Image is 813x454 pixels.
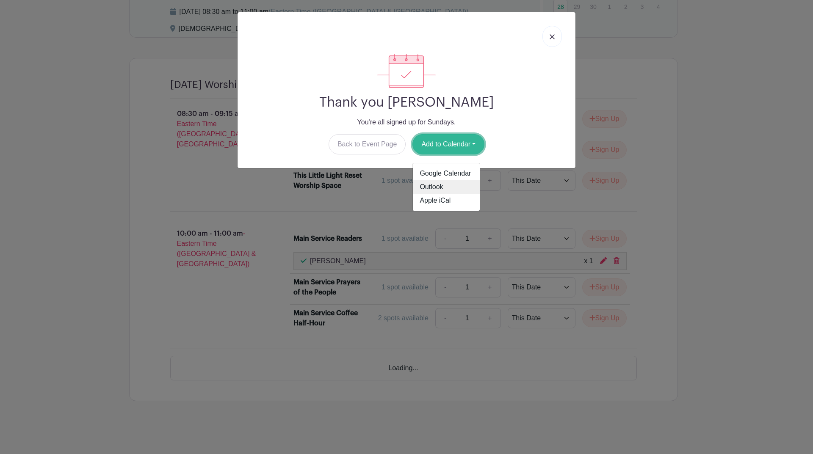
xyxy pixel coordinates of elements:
[244,94,569,110] h2: Thank you [PERSON_NAME]
[329,134,406,154] a: Back to Event Page
[413,194,480,207] a: Apple iCal
[244,117,569,127] p: You're all signed up for Sundays.
[377,54,436,88] img: signup_complete-c468d5dda3e2740ee63a24cb0ba0d3ce5d8a4ecd24259e683200fb1569d990c8.svg
[412,134,484,154] button: Add to Calendar
[413,167,480,180] a: Google Calendar
[550,34,555,39] img: close_button-5f87c8562297e5c2d7936805f587ecaba9071eb48480494691a3f1689db116b3.svg
[413,180,480,194] a: Outlook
